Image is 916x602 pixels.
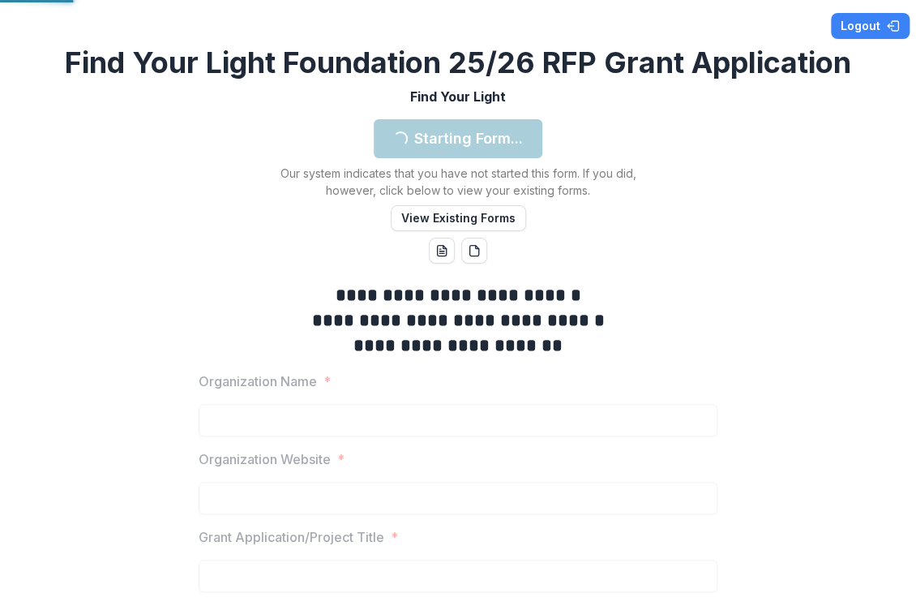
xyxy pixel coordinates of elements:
[461,238,487,264] button: pdf-download
[410,87,506,106] p: Find Your Light
[65,45,851,80] h2: Find Your Light Foundation 25/26 RFP Grant Application
[199,449,331,469] p: Organization Website
[199,372,317,391] p: Organization Name
[831,13,910,39] button: Logout
[391,205,526,231] button: View Existing Forms
[255,165,661,199] p: Our system indicates that you have not started this form. If you did, however, click below to vie...
[374,119,542,158] button: Starting Form...
[429,238,455,264] button: word-download
[199,527,384,547] p: Grant Application/Project Title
